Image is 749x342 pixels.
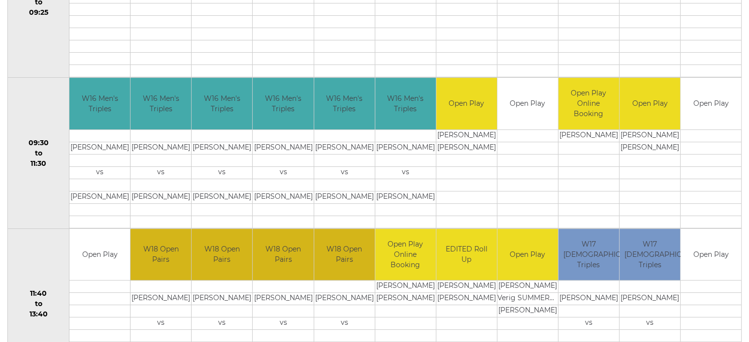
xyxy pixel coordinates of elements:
[192,78,252,129] td: W16 Men's Triples
[619,229,680,280] td: W17 [DEMOGRAPHIC_DATA] Triples
[375,229,436,280] td: Open Play Online Booking
[253,142,313,154] td: [PERSON_NAME]
[314,191,375,203] td: [PERSON_NAME]
[436,142,497,154] td: [PERSON_NAME]
[253,166,313,179] td: vs
[497,280,558,293] td: [PERSON_NAME]
[375,166,436,179] td: vs
[253,293,313,305] td: [PERSON_NAME]
[619,142,680,154] td: [PERSON_NAME]
[314,78,375,129] td: W16 Men's Triples
[375,142,436,154] td: [PERSON_NAME]
[558,78,619,129] td: Open Play Online Booking
[681,78,741,129] td: Open Play
[436,129,497,142] td: [PERSON_NAME]
[192,317,252,330] td: vs
[619,293,680,305] td: [PERSON_NAME]
[558,129,619,142] td: [PERSON_NAME]
[314,317,375,330] td: vs
[130,293,191,305] td: [PERSON_NAME]
[314,229,375,280] td: W18 Open Pairs
[69,78,130,129] td: W16 Men's Triples
[558,229,619,280] td: W17 [DEMOGRAPHIC_DATA] Triples
[619,129,680,142] td: [PERSON_NAME]
[69,142,130,154] td: [PERSON_NAME]
[558,293,619,305] td: [PERSON_NAME]
[192,229,252,280] td: W18 Open Pairs
[253,78,313,129] td: W16 Men's Triples
[8,78,69,229] td: 09:30 to 11:30
[497,78,558,129] td: Open Play
[192,191,252,203] td: [PERSON_NAME]
[436,280,497,293] td: [PERSON_NAME]
[253,191,313,203] td: [PERSON_NAME]
[619,78,680,129] td: Open Play
[192,142,252,154] td: [PERSON_NAME]
[619,317,680,330] td: vs
[375,293,436,305] td: [PERSON_NAME]
[69,191,130,203] td: [PERSON_NAME]
[497,229,558,280] td: Open Play
[436,293,497,305] td: [PERSON_NAME]
[314,142,375,154] td: [PERSON_NAME]
[314,166,375,179] td: vs
[375,280,436,293] td: [PERSON_NAME]
[192,293,252,305] td: [PERSON_NAME]
[681,229,741,280] td: Open Play
[130,317,191,330] td: vs
[497,305,558,317] td: [PERSON_NAME]
[375,78,436,129] td: W16 Men's Triples
[130,142,191,154] td: [PERSON_NAME]
[314,293,375,305] td: [PERSON_NAME]
[436,229,497,280] td: EDITED Roll Up
[375,191,436,203] td: [PERSON_NAME]
[253,229,313,280] td: W18 Open Pairs
[192,166,252,179] td: vs
[497,293,558,305] td: Verig SUMMERFIELD
[69,166,130,179] td: vs
[130,191,191,203] td: [PERSON_NAME]
[558,317,619,330] td: vs
[436,78,497,129] td: Open Play
[69,229,130,280] td: Open Play
[130,78,191,129] td: W16 Men's Triples
[253,317,313,330] td: vs
[130,166,191,179] td: vs
[130,229,191,280] td: W18 Open Pairs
